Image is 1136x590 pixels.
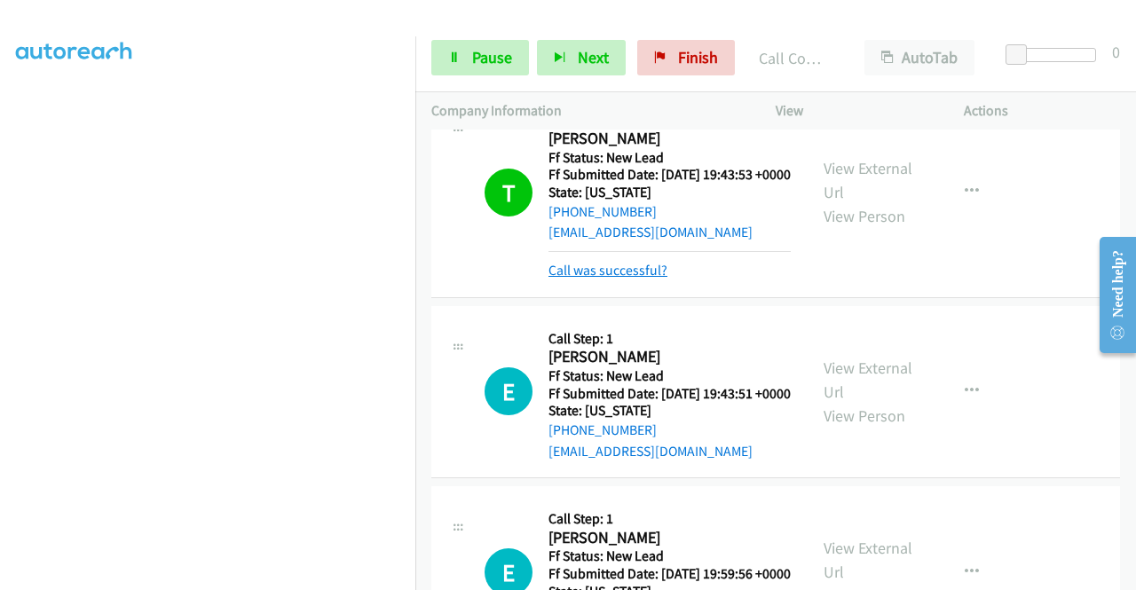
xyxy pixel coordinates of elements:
[964,100,1120,122] p: Actions
[537,40,626,75] button: Next
[548,203,657,220] a: [PHONE_NUMBER]
[824,538,912,582] a: View External Url
[776,100,932,122] p: View
[548,224,753,240] a: [EMAIL_ADDRESS][DOMAIN_NAME]
[548,385,791,403] h5: Ff Submitted Date: [DATE] 19:43:51 +0000
[824,206,905,226] a: View Person
[1112,40,1120,64] div: 0
[431,40,529,75] a: Pause
[548,421,657,438] a: [PHONE_NUMBER]
[637,40,735,75] a: Finish
[548,402,791,420] h5: State: [US_STATE]
[1085,224,1136,366] iframe: Resource Center
[548,367,791,385] h5: Ff Status: New Lead
[485,367,532,415] h1: E
[548,149,791,167] h5: Ff Status: New Lead
[759,46,832,70] p: Call Completed
[824,405,905,426] a: View Person
[548,347,791,367] h2: [PERSON_NAME]
[485,169,532,216] h1: T
[548,166,791,184] h5: Ff Submitted Date: [DATE] 19:43:53 +0000
[548,184,791,201] h5: State: [US_STATE]
[485,367,532,415] div: The call is yet to be attempted
[472,47,512,67] span: Pause
[548,547,791,565] h5: Ff Status: New Lead
[548,129,791,149] h2: [PERSON_NAME]
[548,510,791,528] h5: Call Step: 1
[548,330,791,348] h5: Call Step: 1
[678,47,718,67] span: Finish
[864,40,974,75] button: AutoTab
[548,528,791,548] h2: [PERSON_NAME]
[548,443,753,460] a: [EMAIL_ADDRESS][DOMAIN_NAME]
[578,47,609,67] span: Next
[548,262,667,279] a: Call was successful?
[431,100,744,122] p: Company Information
[548,565,791,583] h5: Ff Submitted Date: [DATE] 19:59:56 +0000
[824,158,912,202] a: View External Url
[824,358,912,402] a: View External Url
